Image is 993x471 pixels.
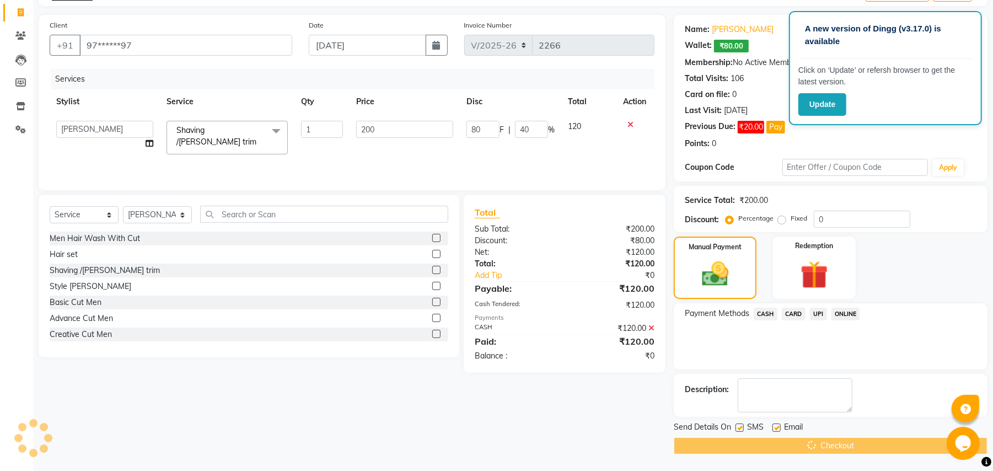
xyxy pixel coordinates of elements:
span: ₹20.00 [738,121,764,133]
label: Percentage [738,213,774,223]
div: Hair set [50,249,78,260]
div: [DATE] [724,105,748,116]
div: 0 [712,138,716,149]
div: Balance : [466,350,565,362]
iframe: chat widget [947,427,982,460]
th: Qty [294,89,350,114]
div: Points: [685,138,710,149]
div: ₹0 [565,350,663,362]
div: Creative Cut Men [50,329,112,340]
div: Sub Total: [466,223,565,235]
button: Update [798,93,846,116]
span: Send Details On [674,421,731,435]
span: F [500,124,504,136]
div: Men Hair Wash With Cut [50,233,140,244]
label: Date [309,20,324,30]
label: Invoice Number [464,20,512,30]
span: 120 [568,121,581,131]
input: Search by Name/Mobile/Email/Code [79,35,292,56]
label: Fixed [791,213,807,223]
button: Pay [766,121,785,133]
a: [PERSON_NAME] [712,24,774,35]
div: Discount: [466,235,565,247]
div: Net: [466,247,565,258]
button: Apply [932,159,964,176]
div: Cash Tendered: [466,299,565,311]
div: Previous Due: [685,121,736,133]
span: Payment Methods [685,308,749,319]
div: ₹200.00 [565,223,663,235]
div: ₹120.00 [565,335,663,348]
th: Service [160,89,294,114]
div: Wallet: [685,40,712,52]
img: _gift.svg [792,258,837,292]
div: Services [51,69,663,89]
th: Total [561,89,616,114]
div: Shaving /[PERSON_NAME] trim [50,265,160,276]
div: ₹120.00 [565,323,663,334]
span: Shaving /[PERSON_NAME] trim [176,125,256,147]
div: Payments [475,313,654,323]
div: Service Total: [685,195,735,206]
span: | [508,124,511,136]
th: Action [616,89,654,114]
div: Payable: [466,282,565,295]
th: Stylist [50,89,160,114]
span: SMS [747,421,764,435]
a: x [256,137,261,147]
div: ₹120.00 [565,247,663,258]
label: Client [50,20,67,30]
label: Manual Payment [689,242,742,252]
a: Add Tip [466,270,581,281]
div: Total: [466,258,565,270]
div: Name: [685,24,710,35]
img: _cash.svg [694,259,737,290]
div: Advance Cut Men [50,313,113,324]
div: Membership: [685,57,733,68]
div: Basic Cut Men [50,297,101,308]
div: ₹120.00 [565,282,663,295]
div: ₹80.00 [565,235,663,247]
div: 106 [731,73,744,84]
div: No Active Membership [685,57,976,68]
div: Card on file: [685,89,730,100]
span: UPI [810,308,827,320]
label: Redemption [795,241,833,251]
div: 0 [732,89,737,100]
div: Description: [685,384,729,395]
div: ₹200.00 [739,195,768,206]
p: Click on ‘Update’ or refersh browser to get the latest version. [798,65,973,88]
input: Enter Offer / Coupon Code [782,159,928,176]
div: Last Visit: [685,105,722,116]
div: ₹120.00 [565,258,663,270]
span: Total [475,207,500,218]
th: Price [350,89,460,114]
div: Style [PERSON_NAME] [50,281,131,292]
div: ₹120.00 [565,299,663,311]
th: Disc [460,89,561,114]
div: ₹0 [581,270,663,281]
p: A new version of Dingg (v3.17.0) is available [805,23,966,47]
span: % [548,124,555,136]
div: CASH [466,323,565,334]
span: CASH [754,308,777,320]
div: Coupon Code [685,162,782,173]
input: Search or Scan [200,206,448,223]
div: Paid: [466,335,565,348]
span: ONLINE [831,308,860,320]
div: Discount: [685,214,719,226]
span: CARD [782,308,806,320]
span: Email [784,421,803,435]
button: +91 [50,35,80,56]
div: Total Visits: [685,73,728,84]
span: ₹80.00 [714,40,749,52]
